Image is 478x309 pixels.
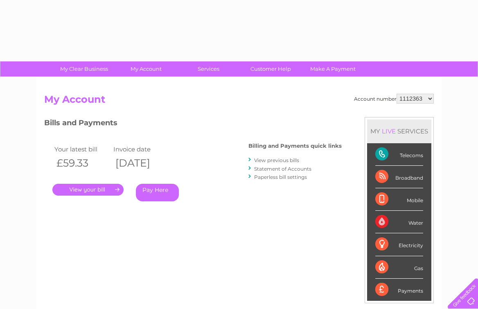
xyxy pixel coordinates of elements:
[375,188,423,211] div: Mobile
[254,174,307,180] a: Paperless bill settings
[375,233,423,256] div: Electricity
[52,155,111,171] th: £59.33
[354,94,434,104] div: Account number
[254,157,299,163] a: View previous bills
[375,211,423,233] div: Water
[237,61,304,77] a: Customer Help
[248,143,342,149] h4: Billing and Payments quick links
[113,61,180,77] a: My Account
[375,166,423,188] div: Broadband
[299,61,367,77] a: Make A Payment
[44,94,434,109] h2: My Account
[44,117,342,131] h3: Bills and Payments
[375,256,423,279] div: Gas
[254,166,311,172] a: Statement of Accounts
[50,61,118,77] a: My Clear Business
[367,120,431,143] div: MY SERVICES
[175,61,242,77] a: Services
[136,184,179,201] a: Pay Here
[111,155,170,171] th: [DATE]
[52,144,111,155] td: Your latest bill
[52,184,124,196] a: .
[111,144,170,155] td: Invoice date
[375,143,423,166] div: Telecoms
[375,279,423,301] div: Payments
[380,127,397,135] div: LIVE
